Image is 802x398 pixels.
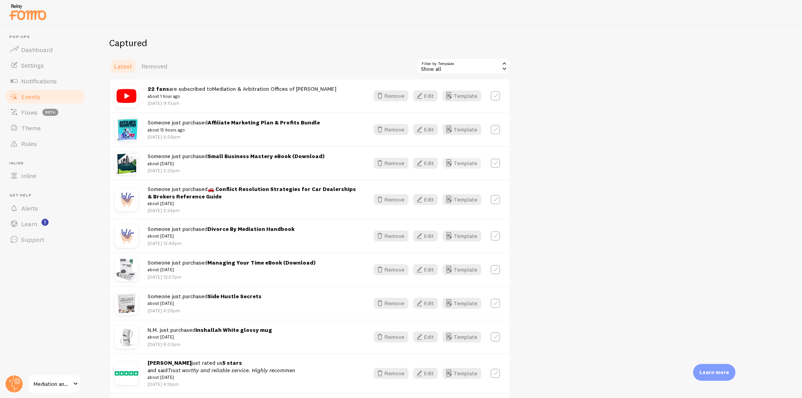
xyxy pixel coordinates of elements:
a: Edit [413,264,443,275]
span: Latest [114,62,132,70]
strong: Inshallah White glossy mug [195,326,272,333]
img: star.svg [115,362,138,385]
img: s354604979392525313_p256_i1_w2000.jpeg [115,325,138,349]
a: Edit [413,331,443,342]
a: Removed [137,58,172,74]
small: about [DATE] [148,300,262,307]
a: Edit [413,194,443,205]
button: Edit [413,231,438,241]
img: s354604979392525313_p83_i3_w600.png [115,118,138,141]
a: Support [5,232,85,247]
button: Template [443,298,481,309]
span: Someone just purchased [148,259,316,274]
a: Flows beta [5,104,85,120]
a: Edit [413,124,443,135]
a: Edit [413,231,443,241]
span: Rules [21,140,37,148]
p: [DATE] 4:29pm [148,307,262,314]
span: Events [21,93,40,101]
a: Notifications [5,73,85,89]
a: Dashboard [5,42,85,58]
button: Remove [374,331,408,342]
button: Edit [413,264,438,275]
span: just rated us and said [148,359,295,381]
button: Edit [413,194,438,205]
a: Edit [413,368,443,379]
span: Someone just purchased [148,153,325,167]
div: Learn more [693,364,735,381]
button: Remove [374,158,408,169]
span: Settings [21,61,44,69]
span: Inline [21,172,36,180]
span: Someone just purchased [148,293,262,307]
button: Remove [374,298,408,309]
span: N.M. just purchased [148,326,272,341]
button: Edit [413,90,438,101]
p: [DATE] 4:19pm [148,381,295,387]
span: Get Help [9,193,85,198]
a: Edit [413,158,443,169]
span: Theme [21,124,41,132]
button: Remove [374,90,408,101]
strong: 5 stars [222,359,242,366]
button: Remove [374,264,408,275]
a: Events [5,89,85,104]
a: Settings [5,58,85,73]
span: Learn [21,220,37,228]
strong: 22 [148,85,155,92]
a: Template [443,194,481,205]
img: purchase.jpg [115,188,138,211]
strong: Affiliate Marketing Plan & Profits Bundle [208,119,320,126]
p: [DATE] 12:49pm [148,240,294,247]
small: about [DATE] [148,200,359,207]
img: purchase.jpg [115,224,138,248]
button: Template [443,158,481,169]
a: Rules [5,136,85,151]
strong: Managing Your Time eBook (Download) [208,259,316,266]
span: Someone just purchased [148,185,359,207]
small: about [DATE] [148,333,272,340]
img: s354604979392525313_p76_i3_w700.png [115,292,138,315]
button: Remove [374,231,408,241]
a: Inline [5,168,85,184]
a: Edit [413,90,443,101]
button: Edit [413,298,438,309]
a: Theme [5,120,85,136]
span: Dashboard [21,46,52,54]
button: Template [443,368,481,379]
strong: Divorce By Mediation Handbook [208,225,294,232]
span: beta [42,109,58,116]
small: about [DATE] [148,232,294,240]
button: Template [443,124,481,135]
button: Edit [413,368,438,379]
button: Template [443,231,481,241]
strong: fans [156,85,169,92]
p: [DATE] 2:32pm [148,167,325,174]
a: Latest [109,58,137,74]
button: Template [443,264,481,275]
span: Alerts [21,204,38,212]
p: [DATE] 12:57pm [148,274,316,280]
button: Edit [413,158,438,169]
em: Trust worthy and reliable service. Highly recommen [168,367,295,374]
button: Template [443,331,481,342]
strong: Small Business Mastery eBook (Download) [208,153,325,160]
button: Edit [413,331,438,342]
button: Template [443,90,481,101]
img: s354604979392525313_p78_i1_w600.png [115,258,138,281]
span: Inline [9,161,85,166]
h2: Captured [109,37,510,49]
a: Learn [5,216,85,232]
img: s354604979392525313_p80_i2_w800.png [115,151,138,175]
button: Edit [413,124,438,135]
p: [DATE] 6:58pm [148,133,320,140]
span: Notifications [21,77,57,85]
strong: 🚗 Conflict Resolution Strategies for Car Dealerships & Brokers Reference Guide [148,185,356,200]
span: Flows [21,108,38,116]
small: about 1 hour ago [148,93,336,100]
a: Mediation & Arbitration Offices of [PERSON_NAME] [212,85,336,92]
